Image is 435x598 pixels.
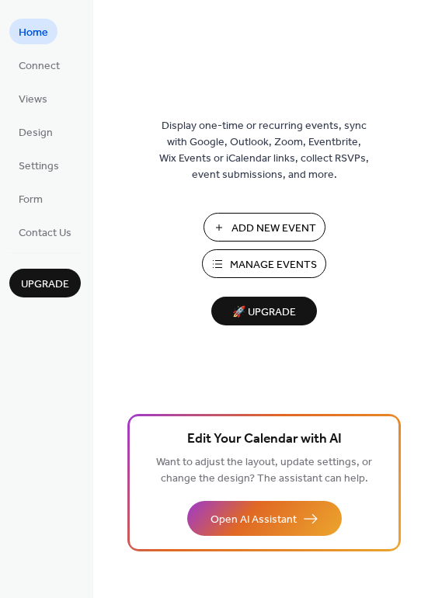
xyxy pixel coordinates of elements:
[19,192,43,208] span: Form
[19,92,47,108] span: Views
[202,249,326,278] button: Manage Events
[9,19,57,44] a: Home
[187,429,342,450] span: Edit Your Calendar with AI
[9,269,81,297] button: Upgrade
[230,257,317,273] span: Manage Events
[9,186,52,211] a: Form
[21,276,69,293] span: Upgrade
[19,158,59,175] span: Settings
[211,512,297,528] span: Open AI Assistant
[9,219,81,245] a: Contact Us
[159,118,369,183] span: Display one-time or recurring events, sync with Google, Outlook, Zoom, Eventbrite, Wix Events or ...
[9,119,62,144] a: Design
[221,302,308,323] span: 🚀 Upgrade
[9,152,68,178] a: Settings
[9,52,69,78] a: Connect
[231,221,316,237] span: Add New Event
[156,452,372,489] span: Want to adjust the layout, update settings, or change the design? The assistant can help.
[204,213,325,242] button: Add New Event
[19,58,60,75] span: Connect
[9,85,57,111] a: Views
[211,297,317,325] button: 🚀 Upgrade
[19,225,71,242] span: Contact Us
[187,501,342,536] button: Open AI Assistant
[19,125,53,141] span: Design
[19,25,48,41] span: Home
